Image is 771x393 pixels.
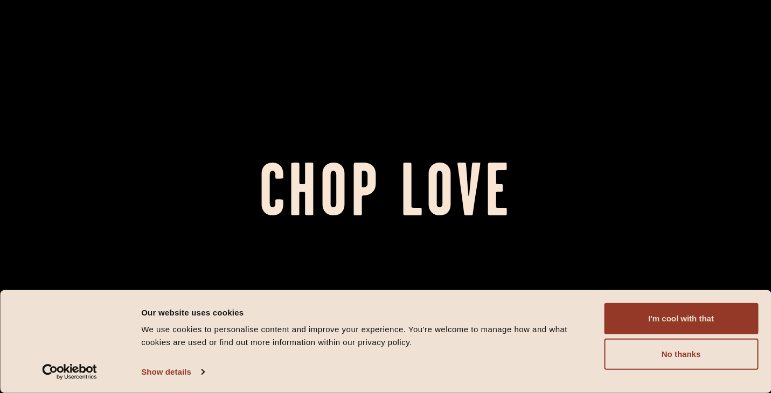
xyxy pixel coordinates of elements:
[604,303,758,334] button: I'm cool with that
[141,364,204,380] a: Show details
[141,323,592,349] div: We use cookies to personalise content and improve your experience. You're welcome to manage how a...
[141,306,592,319] div: Our website uses cookies
[23,364,117,380] a: Usercentrics Cookiebot - opens in a new window
[604,339,758,370] button: No thanks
